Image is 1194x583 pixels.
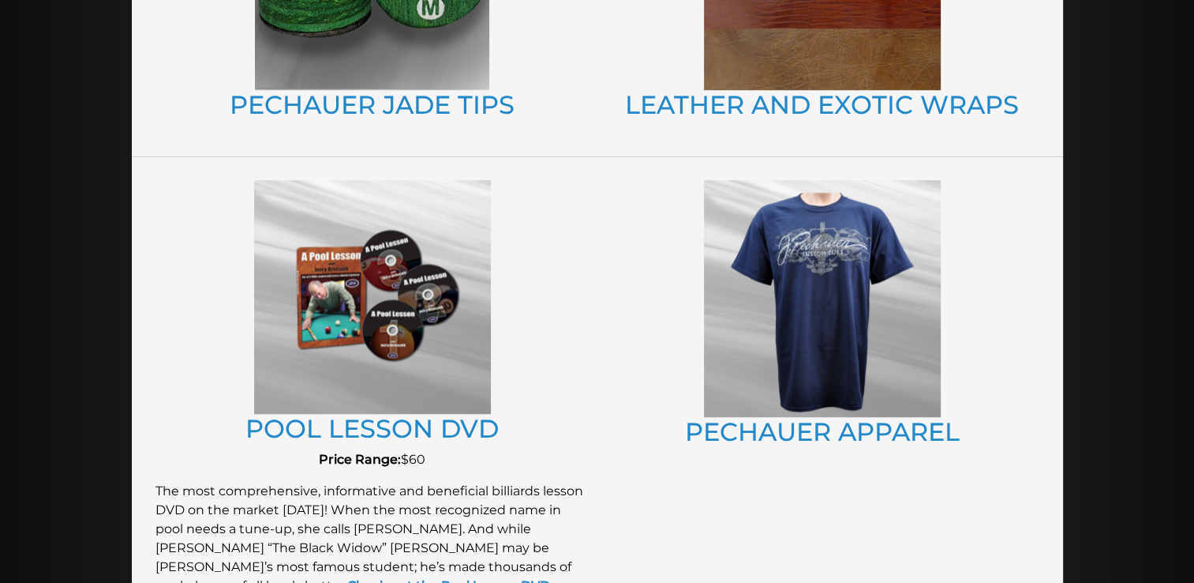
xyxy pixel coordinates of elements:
[319,452,401,467] strong: Price Range:
[245,413,499,444] a: POOL LESSON DVD
[625,89,1019,120] a: LEATHER AND EXOTIC WRAPS
[685,416,960,447] a: PECHAUER APPAREL
[230,89,515,120] a: PECHAUER JADE TIPS
[155,450,590,469] p: $60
